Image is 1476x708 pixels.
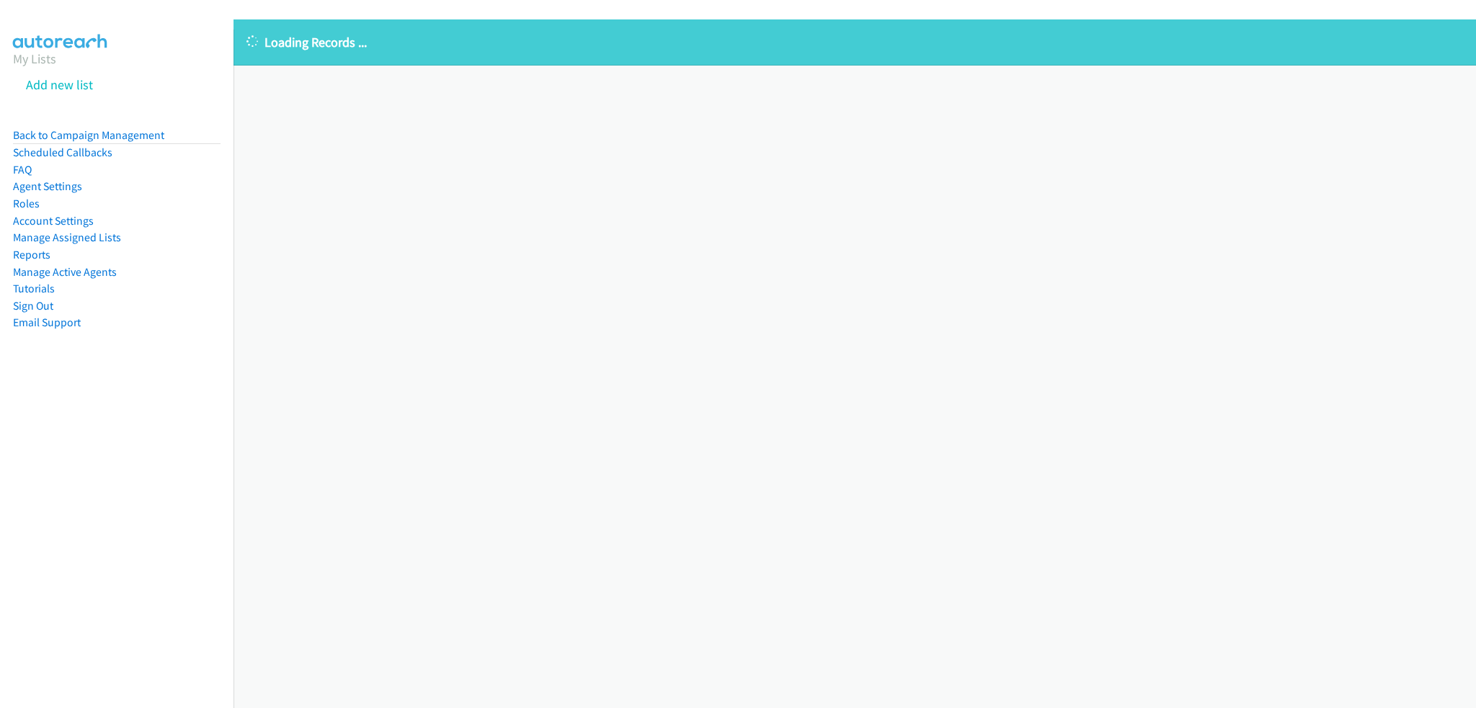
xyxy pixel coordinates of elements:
a: Manage Active Agents [13,265,117,279]
a: Agent Settings [13,179,82,193]
a: Manage Assigned Lists [13,230,121,244]
a: Tutorials [13,282,55,295]
a: Reports [13,248,50,261]
a: Add new list [26,76,93,93]
a: Back to Campaign Management [13,128,164,142]
a: Account Settings [13,214,94,228]
a: Email Support [13,315,81,329]
p: Loading Records ... [246,32,1463,52]
a: Sign Out [13,299,53,313]
a: Scheduled Callbacks [13,145,112,159]
a: FAQ [13,163,32,176]
a: My Lists [13,50,56,67]
a: Roles [13,197,40,210]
